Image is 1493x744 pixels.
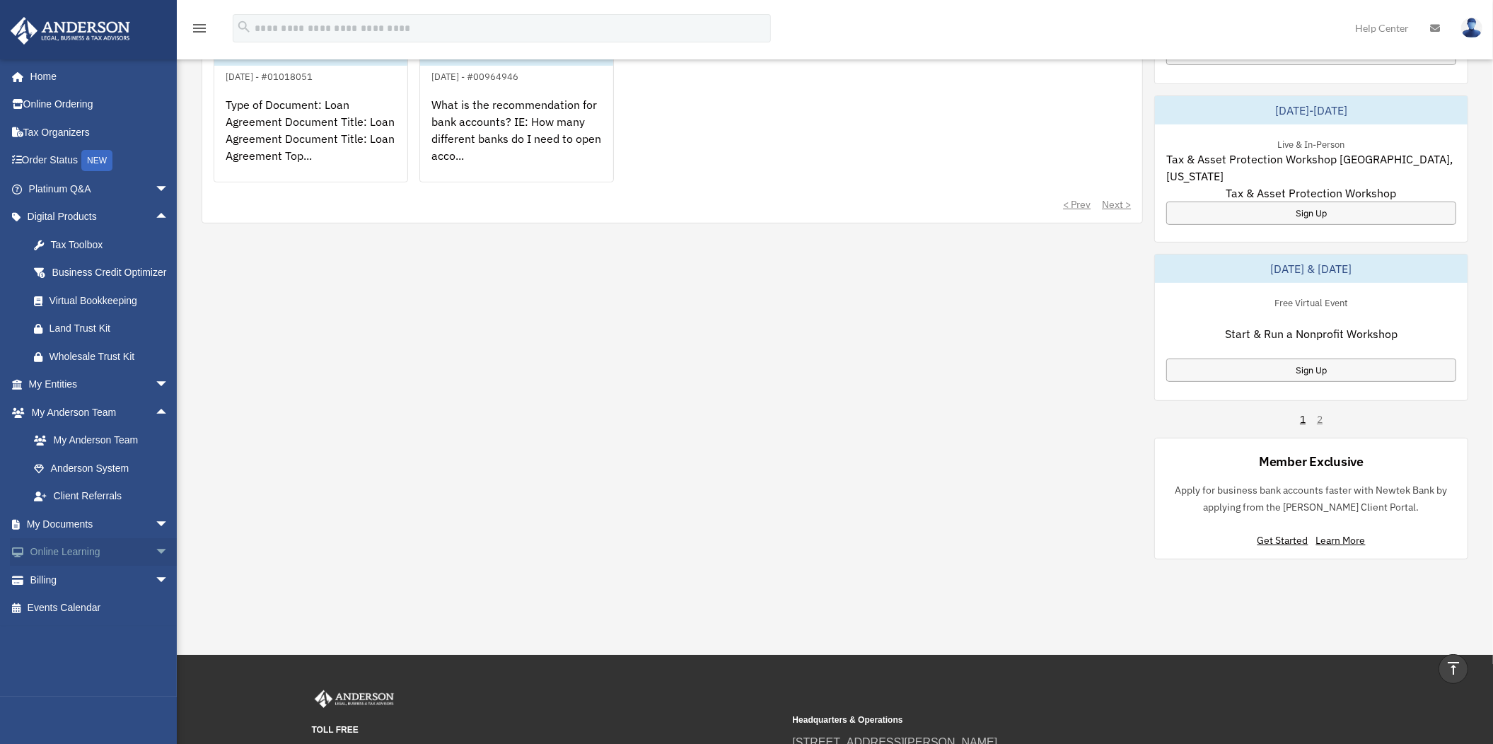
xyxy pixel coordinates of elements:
[1461,18,1482,38] img: User Pic
[6,17,134,45] img: Anderson Advisors Platinum Portal
[50,264,173,281] div: Business Credit Optimizer
[1166,359,1456,382] a: Sign Up
[1155,96,1468,124] div: [DATE]-[DATE]
[1267,136,1357,151] div: Live & In-Person
[20,454,190,482] a: Anderson System
[155,538,183,567] span: arrow_drop_down
[81,150,112,171] div: NEW
[214,20,408,182] a: Platinum Document Review [DATE] 11:59[DATE] - #01018051Type of Document: Loan Agreement Document ...
[10,118,190,146] a: Tax Organizers
[312,723,783,738] small: TOLL FREE
[10,510,190,538] a: My Documentsarrow_drop_down
[10,398,190,426] a: My Anderson Teamarrow_drop_up
[155,510,183,539] span: arrow_drop_down
[20,342,190,371] a: Wholesale Trust Kit
[191,25,208,37] a: menu
[50,320,173,337] div: Land Trust Kit
[10,203,190,231] a: Digital Productsarrow_drop_up
[420,68,530,83] div: [DATE] - #00964946
[10,371,190,399] a: My Entitiesarrow_drop_down
[155,371,183,400] span: arrow_drop_down
[155,566,183,595] span: arrow_drop_down
[10,146,190,175] a: Order StatusNEW
[1257,534,1314,547] a: Get Started
[1445,660,1462,677] i: vertical_align_top
[50,348,173,366] div: Wholesale Trust Kit
[1263,294,1359,309] div: Free Virtual Event
[1155,255,1468,283] div: [DATE] & [DATE]
[1300,412,1306,426] a: 1
[10,91,190,119] a: Online Ordering
[236,19,252,35] i: search
[1259,453,1364,470] div: Member Exclusive
[20,315,190,343] a: Land Trust Kit
[1225,325,1398,342] span: Start & Run a Nonprofit Workshop
[214,68,324,83] div: [DATE] - #01018051
[20,259,190,287] a: Business Credit Optimizer
[312,690,397,709] img: Anderson Advisors Platinum Portal
[1166,151,1456,185] span: Tax & Asset Protection Workshop [GEOGRAPHIC_DATA], [US_STATE]
[1316,534,1366,547] a: Learn More
[191,20,208,37] i: menu
[1439,654,1468,684] a: vertical_align_top
[419,20,614,182] a: Other Platinum Question[DATE] - #00964946What is the recommendation for bank accounts? IE: How ma...
[10,594,190,622] a: Events Calendar
[1166,202,1456,225] a: Sign Up
[20,482,190,511] a: Client Referrals
[10,538,190,566] a: Online Learningarrow_drop_down
[10,62,183,91] a: Home
[50,236,173,254] div: Tax Toolbox
[10,175,190,203] a: Platinum Q&Aarrow_drop_down
[793,713,1264,728] small: Headquarters & Operations
[50,292,173,310] div: Virtual Bookkeeping
[20,231,190,259] a: Tax Toolbox
[10,566,190,594] a: Billingarrow_drop_down
[155,398,183,427] span: arrow_drop_up
[155,203,183,232] span: arrow_drop_up
[20,426,190,455] a: My Anderson Team
[155,175,183,204] span: arrow_drop_down
[420,85,613,195] div: What is the recommendation for bank accounts? IE: How many different banks do I need to open acco...
[1166,482,1456,516] p: Apply for business bank accounts faster with Newtek Bank by applying from the [PERSON_NAME] Clien...
[1226,185,1397,202] span: Tax & Asset Protection Workshop
[20,286,190,315] a: Virtual Bookkeeping
[214,85,407,195] div: Type of Document: Loan Agreement Document Title: Loan Agreement Document Title: Loan Agreement To...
